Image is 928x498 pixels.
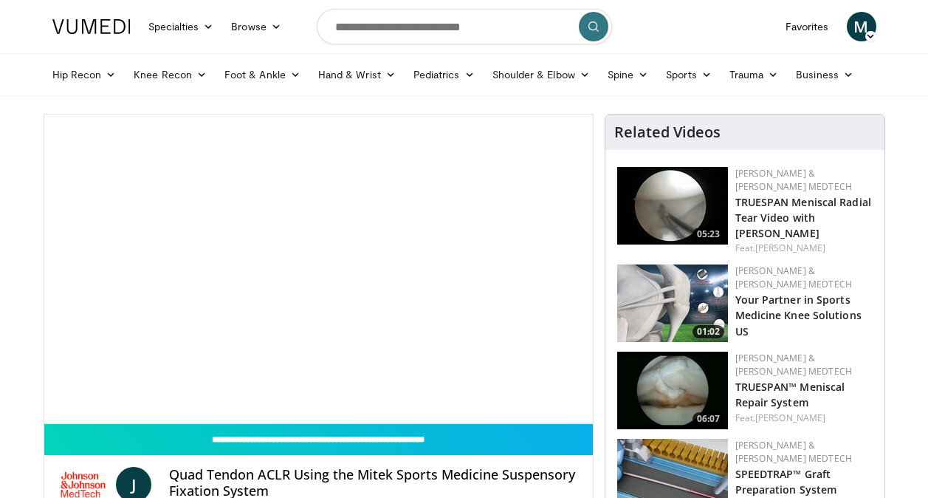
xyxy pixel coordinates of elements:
[617,265,728,342] a: 01:02
[735,242,873,255] div: Feat.
[617,265,728,342] img: 0543fda4-7acd-4b5c-b055-3730b7e439d4.150x105_q85_crop-smart_upscale.jpg
[735,167,853,193] a: [PERSON_NAME] & [PERSON_NAME] MedTech
[735,467,837,497] a: SPEEDTRAP™ Graft Preparation System
[405,60,484,89] a: Pediatrics
[735,439,853,465] a: [PERSON_NAME] & [PERSON_NAME] MedTech
[617,167,728,245] a: 05:23
[735,412,873,425] div: Feat.
[140,12,223,41] a: Specialties
[777,12,838,41] a: Favorites
[692,228,724,241] span: 05:23
[692,325,724,338] span: 01:02
[309,60,405,89] a: Hand & Wrist
[735,195,871,240] a: TRUESPAN Meniscal Radial Tear Video with [PERSON_NAME]
[52,19,131,34] img: VuMedi Logo
[735,352,853,378] a: [PERSON_NAME] & [PERSON_NAME] MedTech
[222,12,290,41] a: Browse
[44,115,593,424] video-js: Video Player
[317,9,612,44] input: Search topics, interventions
[125,60,216,89] a: Knee Recon
[657,60,721,89] a: Sports
[692,412,724,426] span: 06:07
[614,123,721,141] h4: Related Videos
[721,60,788,89] a: Trauma
[484,60,599,89] a: Shoulder & Elbow
[755,412,825,424] a: [PERSON_NAME]
[617,167,728,245] img: a9cbc79c-1ae4-425c-82e8-d1f73baa128b.150x105_q85_crop-smart_upscale.jpg
[617,352,728,429] img: e42d750b-549a-4175-9691-fdba1d7a6a0f.150x105_q85_crop-smart_upscale.jpg
[599,60,657,89] a: Spine
[735,293,862,338] a: Your Partner in Sports Medicine Knee Solutions US
[847,12,876,41] a: M
[617,352,728,429] a: 06:07
[787,60,862,89] a: Business
[44,60,126,89] a: Hip Recon
[216,60,309,89] a: Foot & Ankle
[755,242,825,254] a: [PERSON_NAME]
[735,380,845,409] a: TRUESPAN™ Meniscal Repair System
[735,265,853,290] a: [PERSON_NAME] & [PERSON_NAME] MedTech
